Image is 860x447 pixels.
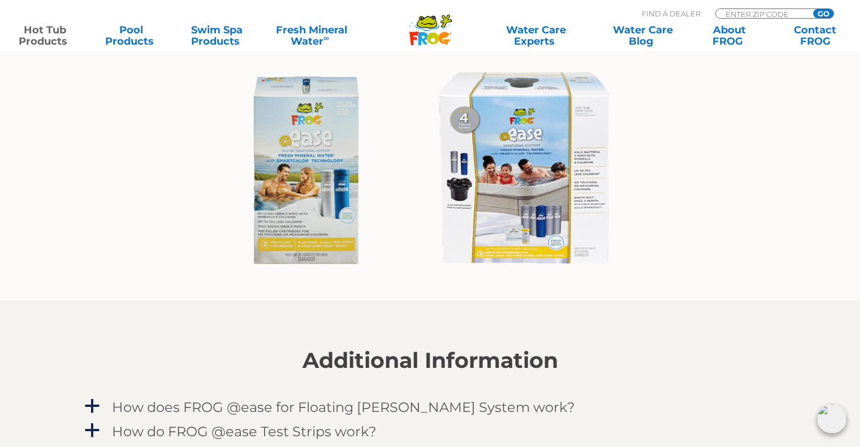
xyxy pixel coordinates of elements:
[695,24,762,47] a: AboutFROG
[724,9,801,19] input: Zip Code Form
[610,24,676,47] a: Water CareBlog
[84,422,101,439] span: a
[11,24,78,47] a: Hot TubProducts
[84,398,101,415] span: a
[223,59,637,282] img: Inline Watkins_for Steph
[270,24,353,47] a: Fresh MineralWater∞
[112,424,377,439] h4: How do FROG @ease Test Strips work?
[813,9,833,18] input: GO
[323,33,329,42] sup: ∞
[83,397,778,418] a: a How does FROG @ease for Floating [PERSON_NAME] System work?
[817,404,846,433] img: openIcon
[112,400,575,415] h4: How does FROG @ease for Floating [PERSON_NAME] System work?
[97,24,164,47] a: PoolProducts
[642,8,701,19] p: Find A Dealer
[184,24,250,47] a: Swim SpaProducts
[83,421,778,442] a: a How do FROG @ease Test Strips work?
[83,348,778,373] h2: Additional Information
[782,24,849,47] a: ContactFROG
[481,24,590,47] a: Water CareExperts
